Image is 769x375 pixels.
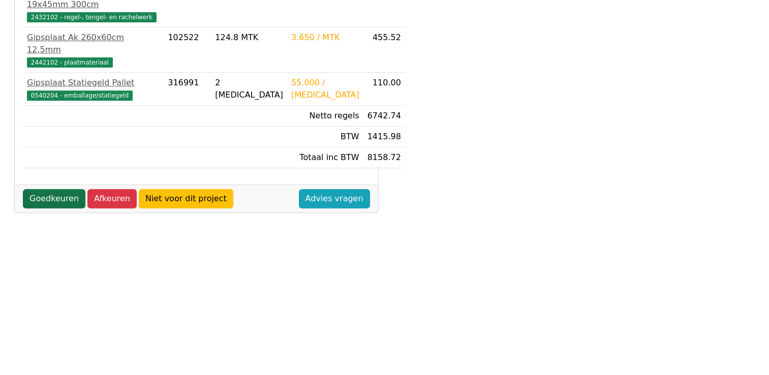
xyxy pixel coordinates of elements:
[363,27,405,73] td: 455.52
[363,106,405,127] td: 6742.74
[164,73,211,106] td: 316991
[215,32,283,44] div: 124.8 MTK
[363,127,405,147] td: 1415.98
[27,12,157,22] span: 2432102 - regel-, tengel- en rachelwerk
[139,189,233,208] a: Niet voor dit project
[287,147,363,168] td: Totaal inc BTW
[23,189,85,208] a: Goedkeuren
[27,77,160,101] a: Gipsplaat Statiegeld Pallet0540204 - emballage/statiegeld
[27,90,133,101] span: 0540204 - emballage/statiegeld
[27,77,160,89] div: Gipsplaat Statiegeld Pallet
[287,106,363,127] td: Netto regels
[363,73,405,106] td: 110.00
[164,27,211,73] td: 102522
[27,32,160,56] div: Gipsplaat Ak 260x60cm 12,5mm
[87,189,137,208] a: Afkeuren
[287,127,363,147] td: BTW
[291,32,359,44] div: 3.650 / MTK
[291,77,359,101] div: 55.000 / [MEDICAL_DATA]
[215,77,283,101] div: 2 [MEDICAL_DATA]
[299,189,370,208] a: Advies vragen
[363,147,405,168] td: 8158.72
[27,57,113,68] span: 2442102 - plaatmateriaal
[27,32,160,68] a: Gipsplaat Ak 260x60cm 12,5mm2442102 - plaatmateriaal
